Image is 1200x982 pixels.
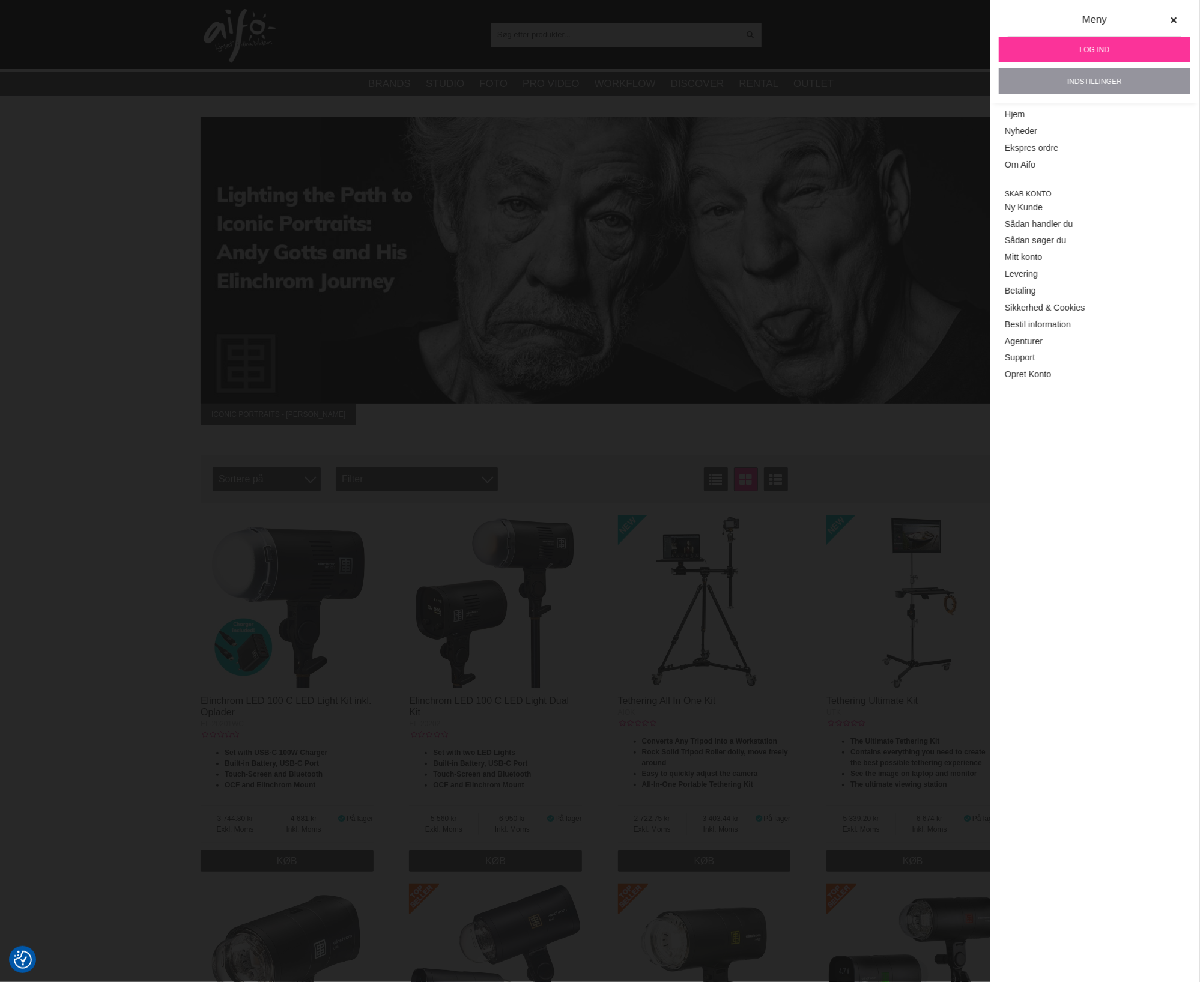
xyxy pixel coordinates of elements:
span: 6 950 [479,813,545,824]
span: EL-20201WC [201,720,244,728]
a: Udvid liste [764,467,788,491]
img: Annonce:004 banner-elin-gotts-1390x500.jpg [201,117,999,404]
a: Tethering Ultimate Kit [826,696,918,706]
span: 2 722.75 [618,813,686,824]
span: Sortere på [213,467,321,491]
strong: OCF and Elinchrom Mount [225,781,315,789]
img: Revisit consent button [14,951,32,969]
a: Sådan handler du [1005,216,1184,232]
strong: Contains everything you need to create [850,748,986,756]
strong: All-In-One Portable Tethering Kit [642,780,753,789]
strong: Set with two LED Lights [433,748,515,757]
span: 3 403.44 [687,813,754,824]
strong: Rock Solid Tripod Roller dolly, move freely around [642,748,788,767]
span: Inkl. Moms [270,824,337,835]
i: På lager [963,814,972,823]
strong: Set with USB-C 100W Charger [225,748,327,757]
a: Outlet [793,76,834,92]
i: På lager [337,814,347,823]
a: Ny Kunde [1005,199,1184,216]
a: Køb [618,850,791,872]
a: Ekspres ordre [1005,140,1184,157]
span: Inkl. Moms [687,824,754,835]
a: Log ind [999,37,1190,62]
img: Tethering Ultimate Kit [826,515,999,688]
a: Om Aifo [1005,157,1184,174]
strong: The Ultimate Tethering Kit [850,737,939,745]
strong: The ultimate viewing station [850,780,947,789]
span: UTK [826,708,841,717]
span: Exkl. Moms [409,824,478,835]
strong: Built-in Battery, USB-C Port [433,759,527,768]
strong: Touch-Screen and Bluetooth [225,770,323,778]
span: Exkl. Moms [201,824,270,835]
a: Elinchrom LED 100 C LED Light Kit inkl. Oplader [201,696,372,717]
span: 3 744.80 [201,813,270,824]
a: Opret Konto [1005,366,1184,383]
span: Inkl. Moms [479,824,545,835]
strong: Touch-Screen and Bluetooth [433,770,531,778]
a: Brands [368,76,411,92]
span: Skab konto [1005,189,1184,199]
input: Søg efter produkter... [491,25,739,43]
a: Køb [409,850,582,872]
span: Exkl. Moms [826,824,895,835]
div: Filter [336,467,498,491]
a: Indstillinger [999,68,1190,94]
a: Betaling [1005,283,1184,300]
div: Kundebedømmelse: 0 [201,729,239,740]
span: 6 674 [896,813,963,824]
a: Sådan søger du [1005,232,1184,249]
strong: the best possible tethering experience [850,759,982,767]
a: Annonce:004 banner-elin-gotts-1390x500.jpgICONIC PORTRAITS - [PERSON_NAME] [201,117,999,425]
a: Køb [201,850,374,872]
img: Elinchrom LED 100 C LED Light Dual Kit [409,515,582,688]
span: På lager [972,814,999,823]
div: Meny [1008,12,1181,37]
strong: See the image on laptop and monitor [850,769,977,778]
span: 4 681 [270,813,337,824]
span: Log ind [1080,44,1109,55]
a: Bestil information [1005,317,1184,333]
a: Mitt konto [1005,249,1184,266]
i: På lager [754,814,764,823]
a: Køb [826,850,999,872]
strong: Built-in Battery, USB-C Port [225,759,319,768]
span: ICONIC PORTRAITS - [PERSON_NAME] [201,404,356,425]
span: EL-20202 [409,720,440,728]
a: Rental [739,76,778,92]
a: Tethering All In One Kit [618,696,716,706]
a: Nyheder [1005,123,1184,140]
span: 5 560 [409,813,478,824]
a: Pro Video [523,76,579,92]
strong: Converts Any Tripod into a Workstation [642,737,777,745]
strong: Easy to quickly adjust the camera [642,769,758,778]
button: Samtykkepræferencer [14,949,32,971]
a: Support [1005,350,1184,366]
div: Kundebedømmelse: 0 [409,729,447,740]
a: Agenturer [1005,333,1184,350]
a: Discover [671,76,724,92]
a: Hjem [1005,106,1184,123]
a: Foto [479,76,508,92]
a: Sikkerhed & Cookies [1005,300,1184,317]
a: Vinduevisning [734,467,758,491]
img: logo.png [204,9,276,63]
span: AIOK [618,708,635,717]
a: Elinchrom LED 100 C LED Light Dual Kit [409,696,569,717]
a: Studio [426,76,464,92]
div: Kundebedømmelse: 0 [826,718,865,729]
span: På lager [764,814,791,823]
a: Vis liste [704,467,728,491]
span: 5 339.20 [826,813,895,824]
a: Workflow [595,76,656,92]
img: Tethering All In One Kit [618,515,791,688]
span: På lager [555,814,582,823]
strong: OCF and Elinchrom Mount [433,781,524,789]
span: På lager [347,814,374,823]
i: På lager [545,814,555,823]
img: Elinchrom LED 100 C LED Light Kit inkl. Oplader [201,515,374,688]
a: Levering [1005,266,1184,283]
div: Kundebedømmelse: 0 [618,718,656,729]
span: Inkl. Moms [896,824,963,835]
